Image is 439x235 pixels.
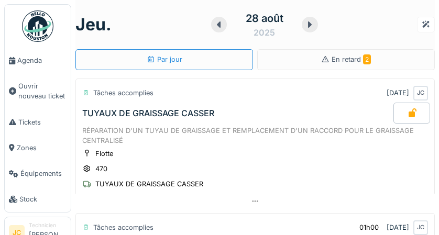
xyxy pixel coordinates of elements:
div: Par jour [147,54,182,64]
a: Équipements [5,161,71,186]
span: En retard [332,55,371,63]
div: 28 août [246,10,283,26]
a: Stock [5,186,71,212]
div: RÉPARATION D'UN TUYAU DE GRAISSAGE ET REMPLACEMENT D'UN RACCORD POUR LE GRAISSAGE CENTRALISÉ [82,126,428,146]
span: Zones [17,143,67,153]
div: 470 [95,164,107,174]
a: Agenda [5,48,71,73]
div: JC [413,86,428,100]
a: Tickets [5,109,71,135]
span: Agenda [17,55,67,65]
div: TUYAUX DE GRAISSAGE CASSER [82,108,214,118]
span: Ouvrir nouveau ticket [18,81,67,101]
span: Stock [19,194,67,204]
span: Équipements [20,169,67,178]
a: Ouvrir nouveau ticket [5,73,71,109]
span: Tickets [18,117,67,127]
div: [DATE] [387,222,409,232]
div: Tâches accomplies [93,88,153,98]
div: Technicien [29,221,67,229]
div: [DATE] [387,88,409,98]
img: Badge_color-CXgf-gQk.svg [22,10,53,42]
div: 2025 [254,26,275,39]
h1: jeu. [75,15,112,35]
a: Zones [5,135,71,161]
div: Flotte [95,149,113,159]
div: TUYAUX DE GRAISSAGE CASSER [95,179,203,189]
span: 2 [363,54,371,64]
div: JC [413,220,428,235]
div: 01h00 [359,222,379,232]
div: Tâches accomplies [93,222,153,232]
